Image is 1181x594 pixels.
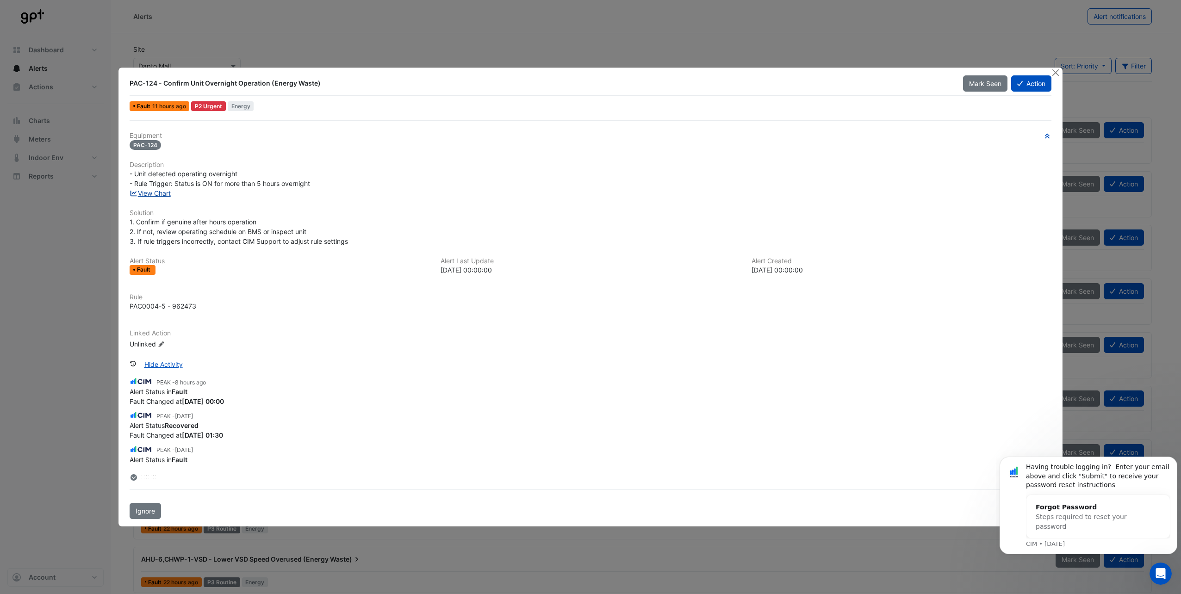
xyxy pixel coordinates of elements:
[963,75,1007,92] button: Mark Seen
[182,431,223,439] strong: 2025-09-23 01:30:00
[191,101,226,111] div: P2 Urgent
[130,456,187,464] span: Alert Status in
[165,421,199,429] strong: Recovered
[136,507,155,515] span: Ignore
[752,257,1051,265] h6: Alert Created
[175,446,193,453] span: 2025-09-15 02:06:09
[752,265,1051,275] div: [DATE] 00:00:00
[130,410,153,421] img: CIM
[130,189,171,197] a: View Chart
[969,80,1001,87] span: Mark Seen
[137,104,152,109] span: Fault
[138,356,189,372] button: Hide Activity
[130,79,951,88] div: PAC-124 - Confirm Unit Overnight Operation (Energy Waste)
[130,431,223,439] span: Fault Changed at
[156,446,193,454] small: PEAK -
[130,388,187,396] span: Alert Status in
[441,257,740,265] h6: Alert Last Update
[130,293,1051,301] h6: Rule
[1150,563,1172,585] iframe: Intercom live chat
[172,456,187,464] strong: Fault
[130,161,1051,169] h6: Description
[130,377,153,387] img: CIM
[130,132,1051,140] h6: Equipment
[182,397,224,405] strong: 2025-09-24 00:00:00
[130,329,1051,337] h6: Linked Action
[441,265,740,275] div: [DATE] 00:00:00
[130,140,161,150] span: PAC-124
[130,218,348,245] span: 1. Confirm if genuine after hours operation 2. If not, review operating schedule on BMS or inspec...
[130,257,429,265] h6: Alert Status
[175,379,206,386] span: 2025-09-24 02:12:05
[152,103,186,110] span: Wed 24-Sep-2025 00:00 AEST
[228,101,254,111] span: Energy
[156,378,206,387] small: PEAK -
[130,301,196,311] div: PAC0004-5 - 962473
[996,448,1181,560] iframe: Intercom notifications message
[1051,68,1061,77] button: Close
[130,339,241,348] div: Unlinked
[130,421,199,429] span: Alert Status
[130,474,138,481] fa-layers: More
[137,267,152,272] span: Fault
[156,412,193,421] small: PEAK -
[130,170,310,187] span: - Unit detected operating overnight - Rule Trigger: Status is ON for more than 5 hours overnight
[130,445,153,455] img: CIM
[158,340,165,347] fa-icon: Edit Linked Action
[175,413,193,420] span: 2025-09-23 03:40:04
[130,503,161,519] button: Ignore
[172,388,187,396] strong: Fault
[130,209,1051,217] h6: Solution
[1011,75,1051,92] button: Action
[130,397,224,405] span: Fault Changed at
